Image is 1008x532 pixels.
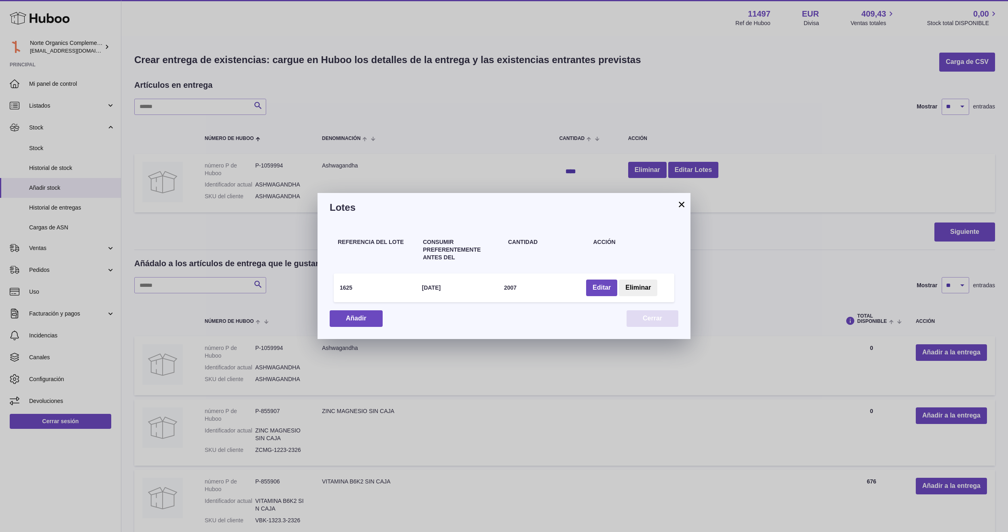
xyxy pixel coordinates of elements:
h4: Referencia del lote [338,238,415,246]
h4: 2007 [504,284,517,292]
button: Cerrar [627,310,678,327]
button: Añadir [330,310,383,327]
h3: Lotes [330,201,678,214]
button: × [677,199,686,209]
h4: 1625 [340,284,352,292]
h4: [DATE] [422,284,440,292]
h4: Consumir preferentemente antes del [423,238,500,261]
h4: Acción [593,238,671,246]
button: Eliminar [619,280,657,296]
button: Editar [586,280,617,296]
h4: Cantidad [508,238,585,246]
